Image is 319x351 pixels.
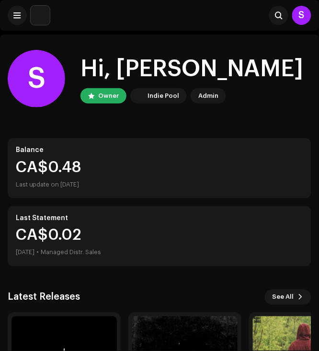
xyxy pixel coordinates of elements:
div: S [292,6,311,25]
div: Last Statement [16,214,303,222]
re-o-card-value: Balance [8,138,311,199]
button: See All [265,290,311,305]
img: 190830b2-3b53-4b0d-992c-d3620458de1d [31,6,50,25]
div: Managed Distr. Sales [41,247,101,258]
h3: Latest Releases [8,290,80,305]
div: Balance [16,146,303,154]
div: Indie Pool [148,90,179,102]
div: Owner [98,90,119,102]
div: Admin [198,90,218,102]
div: Last update on [DATE] [16,179,303,190]
div: [DATE] [16,247,34,258]
span: See All [273,288,294,307]
img: 190830b2-3b53-4b0d-992c-d3620458de1d [132,90,144,102]
div: Hi, [PERSON_NAME] [80,54,304,84]
div: • [36,247,39,258]
div: S [8,50,65,107]
re-o-card-value: Last Statement [8,206,311,267]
